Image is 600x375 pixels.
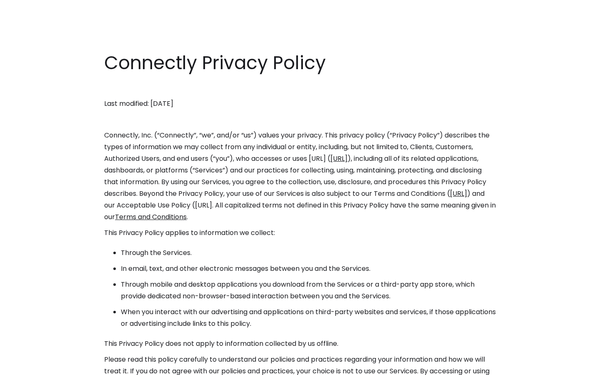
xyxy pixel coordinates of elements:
[104,50,496,76] h1: Connectly Privacy Policy
[121,263,496,275] li: In email, text, and other electronic messages between you and the Services.
[450,189,467,198] a: [URL]
[104,338,496,350] p: This Privacy Policy does not apply to information collected by us offline.
[121,247,496,259] li: Through the Services.
[121,306,496,330] li: When you interact with our advertising and applications on third-party websites and services, if ...
[104,82,496,94] p: ‍
[115,212,187,222] a: Terms and Conditions
[330,154,347,163] a: [URL]
[121,279,496,302] li: Through mobile and desktop applications you download from the Services or a third-party app store...
[104,130,496,223] p: Connectly, Inc. (“Connectly”, “we”, and/or “us”) values your privacy. This privacy policy (“Priva...
[8,360,50,372] aside: Language selected: English
[104,227,496,239] p: This Privacy Policy applies to information we collect:
[104,98,496,110] p: Last modified: [DATE]
[17,360,50,372] ul: Language list
[104,114,496,125] p: ‍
